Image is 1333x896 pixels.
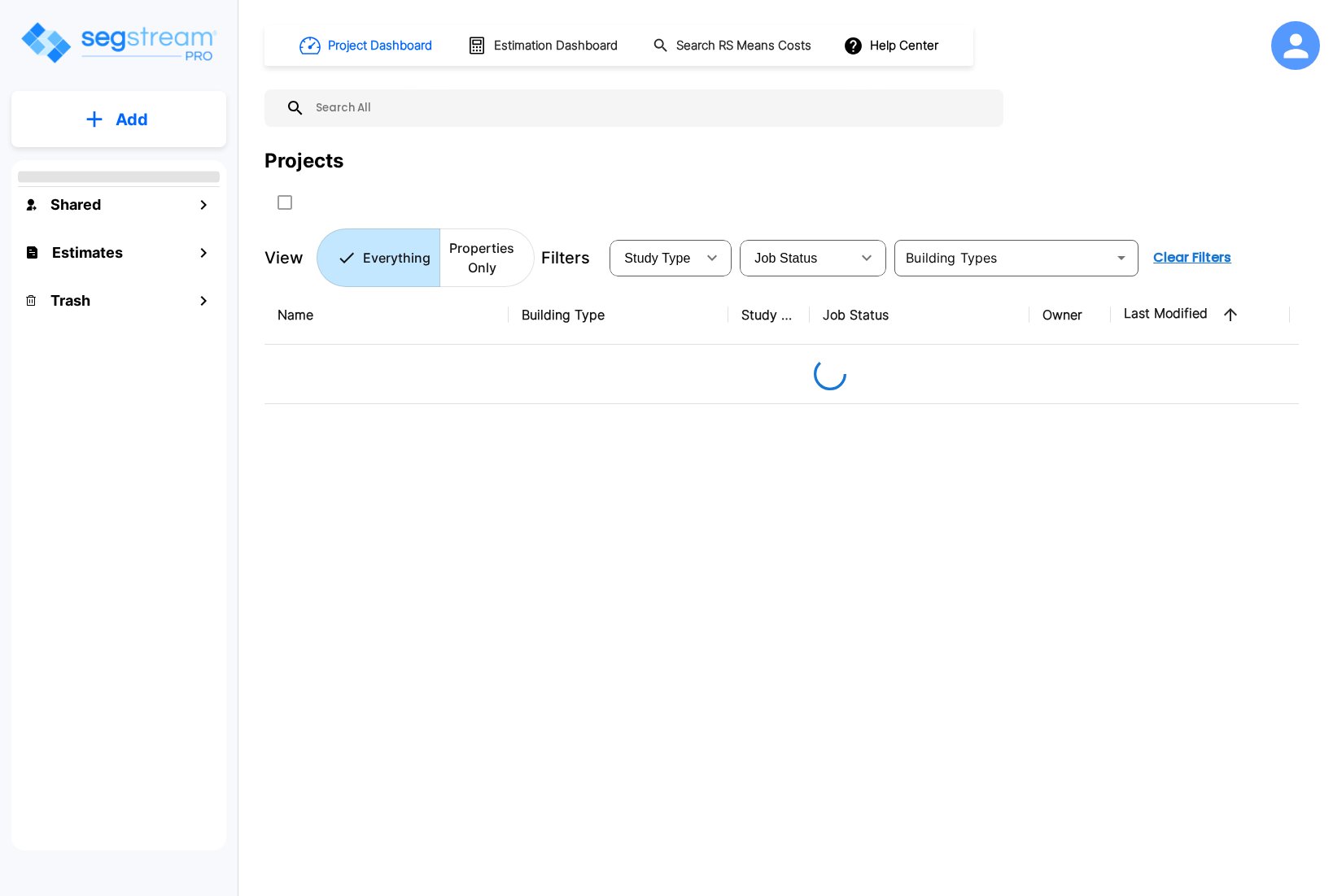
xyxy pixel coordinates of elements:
[11,96,226,143] button: Add
[264,246,304,270] p: View
[50,289,90,311] h1: Trash
[264,146,343,176] div: Projects
[743,235,850,281] div: Select
[317,228,440,287] button: Everything
[1029,285,1111,345] th: Owner
[810,285,1029,345] th: Job Status
[439,228,535,287] button: Properties Only
[541,246,590,270] p: Filters
[264,285,509,345] th: Name
[1147,241,1238,274] button: Clear Filters
[646,30,820,62] button: Search RS Means Costs
[328,37,432,55] h1: Project Dashboard
[624,251,690,265] span: Study Type
[461,28,627,63] button: Estimation Dashboard
[363,248,430,267] p: Everything
[449,238,514,277] p: Properties Only
[293,28,441,63] button: Project Dashboard
[52,241,123,263] h1: Estimates
[1110,246,1133,269] button: Open
[50,194,101,215] h1: Shared
[317,228,535,287] div: Platform
[269,186,301,219] button: SelectAll
[509,285,728,345] th: Building Type
[1111,285,1290,345] th: Last Modified
[305,89,995,127] input: Search All
[613,235,696,281] div: Select
[19,20,218,66] img: Logo
[728,285,810,345] th: Study Type
[116,107,148,132] p: Add
[494,37,618,55] h1: Estimation Dashboard
[840,30,945,61] button: Help Center
[754,251,817,265] span: Job Status
[899,246,1107,269] input: Building Types
[676,37,811,55] h1: Search RS Means Costs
